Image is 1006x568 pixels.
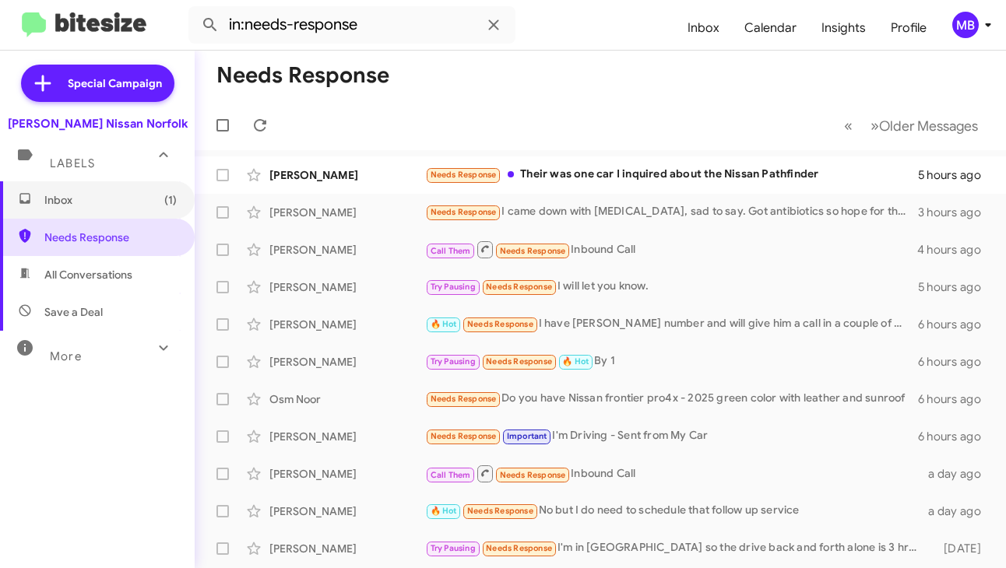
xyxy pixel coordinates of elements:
div: 6 hours ago [918,429,994,444]
div: [DATE] [930,541,994,556]
span: » [871,116,879,135]
div: 6 hours ago [918,354,994,370]
div: By 1 [425,352,918,370]
div: [PERSON_NAME] [269,167,425,183]
div: Their was one car I inquired about the Nissan Pathfinder [425,166,918,184]
span: Needs Response [467,319,533,329]
span: Needs Response [486,356,552,366]
div: a day ago [928,503,994,519]
div: 4 hours ago [917,242,994,258]
span: Needs Response [500,470,566,480]
a: Profile [878,5,939,51]
div: [PERSON_NAME] [269,466,425,482]
div: 6 hours ago [918,391,994,407]
span: Call Them [431,470,471,480]
div: [PERSON_NAME] Nissan Norfolk [8,116,188,131]
span: Labels [50,156,95,170]
a: Special Campaign [21,65,174,102]
span: Save a Deal [44,304,103,320]
span: 🔥 Hot [431,506,457,516]
span: Try Pausing [431,356,476,366]
div: [PERSON_NAME] [269,279,425,295]
span: All Conversations [44,267,132,282]
span: Needs Response [44,230,177,245]
div: Inbound Call [425,240,917,259]
div: I'm Driving - Sent from My Car [425,427,918,445]
span: Special Campaign [68,75,162,91]
div: 6 hours ago [918,317,994,332]
div: a day ago [928,466,994,482]
button: Next [861,110,987,142]
div: [PERSON_NAME] [269,242,425,258]
span: Important [507,431,547,441]
div: I came down with [MEDICAL_DATA], sad to say. Got antibiotics so hope for the best. Plus, I am loo... [425,203,918,221]
button: MB [939,12,989,38]
span: (1) [164,192,177,208]
div: 5 hours ago [918,279,994,295]
span: Inbox [44,192,177,208]
input: Search [188,6,515,44]
div: Osm Noor [269,391,425,407]
span: Try Pausing [431,543,476,553]
a: Insights [809,5,878,51]
a: Inbox [675,5,732,51]
div: Inbound Call [425,464,928,483]
span: Try Pausing [431,282,476,292]
div: I have [PERSON_NAME] number and will give him a call in a couple of weeks. My husband is an offsh... [425,315,918,333]
button: Previous [835,110,862,142]
span: Needs Response [431,394,497,404]
span: « [844,116,853,135]
span: Needs Response [431,431,497,441]
a: Calendar [732,5,809,51]
div: 5 hours ago [918,167,994,183]
div: [PERSON_NAME] [269,429,425,444]
span: Needs Response [486,543,552,553]
div: [PERSON_NAME] [269,503,425,519]
span: Needs Response [431,170,497,180]
span: Call Them [431,246,471,256]
div: [PERSON_NAME] [269,354,425,370]
span: Needs Response [467,506,533,516]
div: No but I do need to schedule that follow up service [425,502,928,520]
div: I will let you know. [425,278,918,296]
div: MB [952,12,979,38]
span: More [50,349,82,363]
span: 🔥 Hot [562,356,589,366]
nav: Page navigation example [835,110,987,142]
span: Needs Response [486,282,552,292]
div: [PERSON_NAME] [269,541,425,556]
div: Do you have Nissan frontier pro4x - 2025 green color with leather and sunroof [425,390,918,408]
span: Needs Response [431,207,497,217]
span: Needs Response [500,246,566,256]
div: [PERSON_NAME] [269,317,425,332]
div: I'm in [GEOGRAPHIC_DATA] so the drive back and forth alone is 3 hrs. Right now just isn't a good ... [425,539,930,557]
div: 3 hours ago [918,205,994,220]
span: Older Messages [879,117,978,135]
h1: Needs Response [216,63,389,88]
div: [PERSON_NAME] [269,205,425,220]
span: 🔥 Hot [431,319,457,329]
